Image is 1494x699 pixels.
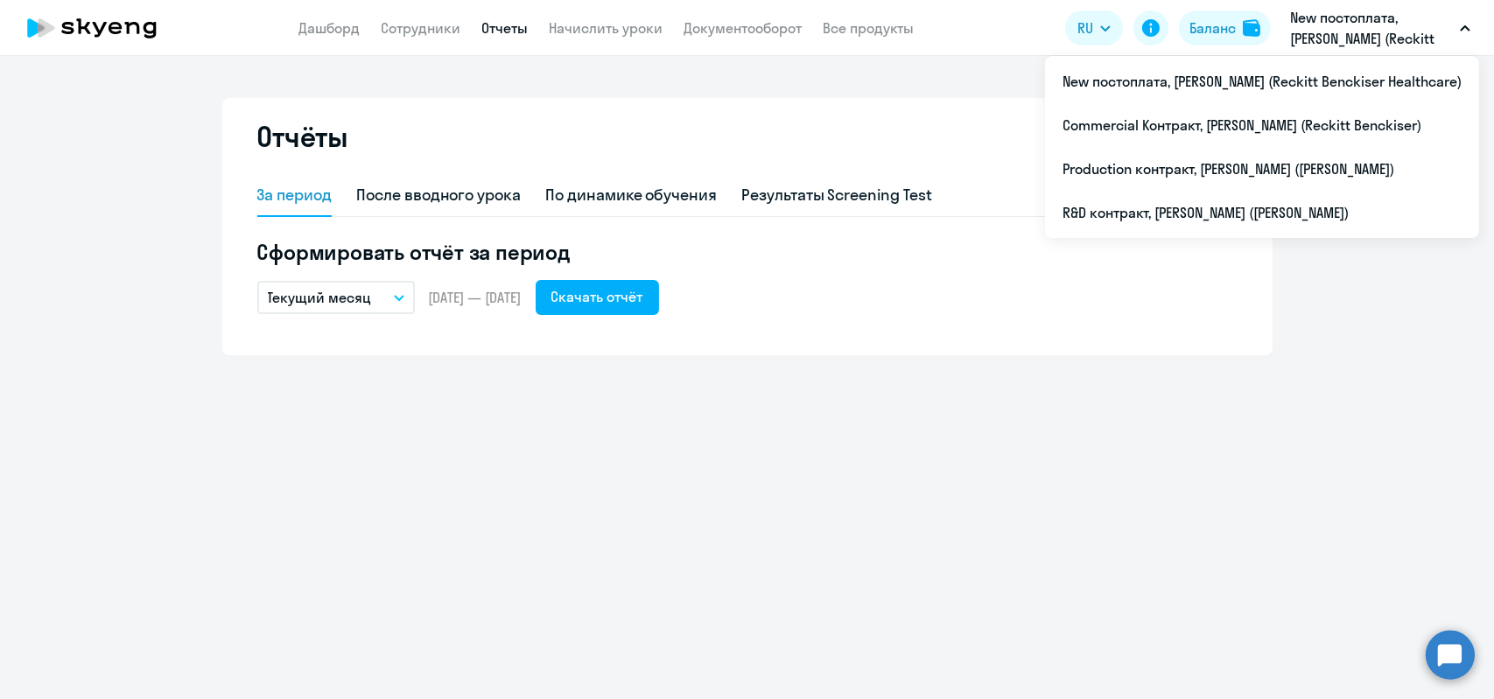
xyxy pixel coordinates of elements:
[1179,10,1271,45] button: Балансbalance
[257,281,415,314] button: Текущий месяц
[1189,17,1236,38] div: Баланс
[545,184,717,206] div: По динамике обучения
[299,19,361,37] a: Дашборд
[482,19,529,37] a: Отчеты
[550,19,663,37] a: Начислить уроки
[1281,7,1479,49] button: New постоплата, [PERSON_NAME] (Reckitt Benckiser Healthcare)
[1290,7,1453,49] p: New постоплата, [PERSON_NAME] (Reckitt Benckiser Healthcare)
[382,19,461,37] a: Сотрудники
[741,184,932,206] div: Результаты Screening Test
[1243,19,1260,37] img: balance
[268,287,372,308] p: Текущий месяц
[257,238,1238,266] h5: Сформировать отчёт за период
[1065,10,1123,45] button: RU
[429,288,522,307] span: [DATE] — [DATE]
[1045,56,1479,238] ul: RU
[1077,17,1093,38] span: RU
[257,184,333,206] div: За период
[824,19,915,37] a: Все продукты
[356,184,521,206] div: После вводного урока
[257,119,348,154] h2: Отчёты
[551,286,643,307] div: Скачать отчёт
[536,280,659,315] button: Скачать отчёт
[684,19,803,37] a: Документооборот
